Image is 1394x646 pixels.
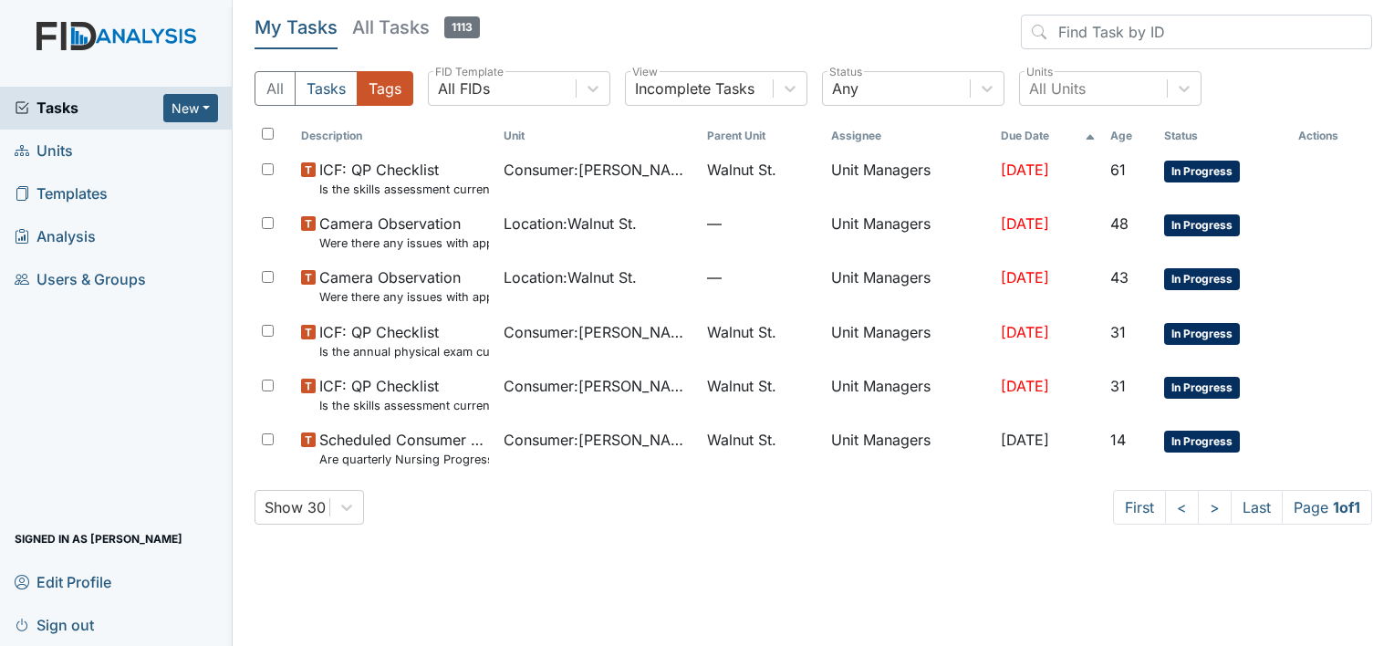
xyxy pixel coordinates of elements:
strong: 1 of 1 [1333,498,1360,516]
button: All [255,71,296,106]
span: 43 [1110,268,1129,287]
span: [DATE] [1001,268,1049,287]
span: 31 [1110,377,1126,395]
h5: All Tasks [352,15,480,40]
div: All Units [1029,78,1086,99]
span: In Progress [1164,161,1240,182]
span: In Progress [1164,268,1240,290]
span: [DATE] [1001,161,1049,179]
span: Units [15,137,73,165]
span: Consumer : [PERSON_NAME], Triquasha [504,429,692,451]
span: ICF: QP Checklist Is the skills assessment current? (document the date in the comment section) [319,159,490,198]
span: Walnut St. [707,321,776,343]
span: 48 [1110,214,1129,233]
small: Is the skills assessment current? (document the date in the comment section) [319,181,490,198]
th: Toggle SortBy [496,120,700,151]
h5: My Tasks [255,15,338,40]
small: Were there any issues with applying topical medications? ( Starts at the top of MAR and works the... [319,234,490,252]
span: In Progress [1164,431,1240,453]
span: ICF: QP Checklist Is the skills assessment current? (document the date in the comment section) [319,375,490,414]
span: In Progress [1164,214,1240,236]
th: Assignee [824,120,993,151]
span: Consumer : [PERSON_NAME][GEOGRAPHIC_DATA] [504,159,692,181]
span: [DATE] [1001,214,1049,233]
span: Page [1282,490,1372,525]
td: Unit Managers [824,205,993,259]
div: Show 30 [265,496,326,518]
td: Unit Managers [824,368,993,422]
td: Unit Managers [824,151,993,205]
span: Templates [15,180,108,208]
span: In Progress [1164,377,1240,399]
th: Actions [1291,120,1372,151]
span: Consumer : [PERSON_NAME][GEOGRAPHIC_DATA] [504,375,692,397]
th: Toggle SortBy [993,120,1103,151]
span: Walnut St. [707,159,776,181]
input: Find Task by ID [1021,15,1372,49]
span: Edit Profile [15,568,111,596]
small: Were there any issues with applying topical medications? ( Starts at the top of MAR and works the... [319,288,490,306]
span: Scheduled Consumer Chart Review Are quarterly Nursing Progress Notes/Visual Assessments completed... [319,429,490,468]
small: Are quarterly Nursing Progress Notes/Visual Assessments completed by the end of the month followi... [319,451,490,468]
th: Toggle SortBy [700,120,824,151]
span: ICF: QP Checklist Is the annual physical exam current? (document the date in the comment section) [319,321,490,360]
td: Unit Managers [824,259,993,313]
a: > [1198,490,1232,525]
small: Is the skills assessment current? (document the date in the comment section) [319,397,490,414]
th: Toggle SortBy [1157,120,1291,151]
span: [DATE] [1001,377,1049,395]
div: Incomplete Tasks [635,78,754,99]
span: Sign out [15,610,94,639]
span: — [707,213,817,234]
span: Location : Walnut St. [504,213,637,234]
span: [DATE] [1001,323,1049,341]
button: Tasks [295,71,358,106]
nav: task-pagination [1113,490,1372,525]
div: Any [832,78,858,99]
div: Type filter [255,71,413,106]
span: Camera Observation Were there any issues with applying topical medications? ( Starts at the top o... [319,213,490,252]
span: 31 [1110,323,1126,341]
td: Unit Managers [824,314,993,368]
a: Last [1231,490,1283,525]
th: Toggle SortBy [1103,120,1157,151]
button: New [163,94,218,122]
a: < [1165,490,1199,525]
span: Walnut St. [707,375,776,397]
div: All FIDs [438,78,490,99]
a: First [1113,490,1166,525]
span: [DATE] [1001,431,1049,449]
span: Camera Observation Were there any issues with applying topical medications? ( Starts at the top o... [319,266,490,306]
a: Tasks [15,97,163,119]
span: Signed in as [PERSON_NAME] [15,525,182,553]
span: — [707,266,817,288]
span: Analysis [15,223,96,251]
span: 1113 [444,16,480,38]
span: Location : Walnut St. [504,266,637,288]
small: Is the annual physical exam current? (document the date in the comment section) [319,343,490,360]
span: 61 [1110,161,1126,179]
button: Tags [357,71,413,106]
input: Toggle All Rows Selected [262,128,274,140]
th: Toggle SortBy [294,120,497,151]
td: Unit Managers [824,422,993,475]
span: In Progress [1164,323,1240,345]
span: Consumer : [PERSON_NAME] [504,321,692,343]
span: Users & Groups [15,266,146,294]
span: Walnut St. [707,429,776,451]
span: 14 [1110,431,1126,449]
